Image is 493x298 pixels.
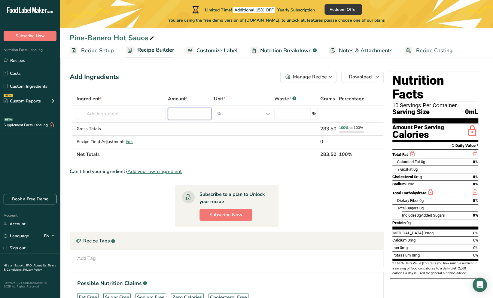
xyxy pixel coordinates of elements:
[4,94,13,97] div: NEW
[4,31,56,41] button: Subscribe Now
[280,71,336,83] button: Manage Recipe
[26,263,33,268] a: FAQ .
[127,168,182,175] span: Add your own ingredient
[374,17,385,23] span: plans
[4,263,56,272] a: Terms & Conditions .
[70,232,383,250] div: Recipe Tags
[214,95,225,102] span: Unit
[400,245,408,250] span: 0mg
[341,71,384,83] button: Download
[397,167,412,172] span: Fat
[70,168,384,175] div: Can't find your ingredient?
[339,125,348,130] span: 100%
[392,245,399,250] span: Iron
[408,238,415,242] span: 0mg
[392,191,426,195] span: Total Carbohydrate
[473,245,478,250] span: 0%
[338,148,369,160] th: 100%
[392,182,406,186] span: Sodium
[70,72,119,82] div: Add Ingredients
[349,125,363,130] span: to 100%
[70,32,155,43] div: Pine-Banero Hot Sauce
[417,213,421,217] span: 0g
[320,125,336,132] div: 283.50
[260,47,312,55] span: Nutrition Breakdown
[191,6,315,13] div: Limited Time!
[209,211,242,218] span: Subscribe Now
[196,47,238,55] span: Customize Label
[137,46,174,54] span: Recipe Builder
[405,44,453,57] a: Recipe Costing
[414,175,422,179] span: 0mg
[70,44,114,57] a: Recipe Setup
[392,220,406,225] span: Protein
[392,152,408,157] span: Total Fat
[199,209,252,221] button: Subscribe Now
[473,160,478,164] span: 0%
[77,126,166,132] div: Gross Totals
[419,206,424,210] span: 0g
[319,148,338,160] th: 283.50
[77,138,166,145] div: Recipe Yield Adjustments
[392,102,478,108] div: 10 Servings Per Container
[419,198,424,203] span: 0g
[339,95,364,102] span: Percentage
[392,130,444,139] div: Calories
[81,47,114,55] span: Recipe Setup
[44,233,56,240] div: EN
[424,231,434,235] span: 0mcg
[274,95,296,102] div: Waste
[320,95,335,102] span: Grams
[16,33,45,39] span: Subscribe Now
[473,175,478,179] span: 0%
[4,231,29,241] a: Language
[23,268,42,272] a: Privacy Policy
[421,160,425,164] span: 0g
[293,73,327,81] div: Manage Recipe
[33,263,48,268] a: About Us .
[392,108,430,116] span: Serving Size
[186,44,238,57] a: Customize Label
[77,279,376,287] h1: Possible Nutrition Claims
[324,4,362,15] button: Redeem Offer
[392,125,444,130] div: Amount Per Serving
[473,182,478,186] span: 0%
[397,167,407,172] i: Trans
[392,175,413,179] span: Cholesterol
[277,7,315,13] span: Yearly Subscription
[168,17,385,23] span: You are using the free demo version of [DOMAIN_NAME], to unlock all features please choose one of...
[4,263,25,268] a: Hire an Expert .
[397,160,420,164] span: Saturated Fat
[473,253,478,257] span: 0%
[416,47,453,55] span: Recipe Costing
[473,231,478,235] span: 0%
[397,198,418,203] span: Dietary Fiber
[473,238,478,242] span: 0%
[250,44,317,57] a: Nutrition Breakdown
[465,108,478,116] span: 0mL
[4,281,56,288] div: Powered By FoodLabelMaker © 2025 All Rights Reserved
[397,206,418,210] span: Total Sugars
[392,231,423,235] span: [MEDICAL_DATA]
[339,47,393,55] span: Notes & Attachments
[126,139,133,144] span: Edit
[392,142,478,149] section: % Daily Value *
[168,95,188,102] span: Amount
[392,74,478,101] h1: Nutrition Facts
[473,213,478,217] span: 0%
[233,7,275,13] span: Additional 15% OFF
[392,261,478,276] section: * The % Daily Value (DV) tells you how much a nutrient in a serving of food contributes to a dail...
[413,167,418,172] span: 0g
[4,118,13,121] div: BETA
[4,194,56,204] a: Book a Free Demo
[77,95,102,102] span: Ingredient
[75,148,319,160] th: Net Totals
[349,73,372,81] span: Download
[406,182,414,186] span: 0mg
[412,253,420,257] span: 0mg
[473,198,478,203] span: 0%
[77,255,96,262] div: Add Tag
[329,44,393,57] a: Notes & Attachments
[402,213,445,217] span: Includes Added Sugars
[392,253,411,257] span: Potassium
